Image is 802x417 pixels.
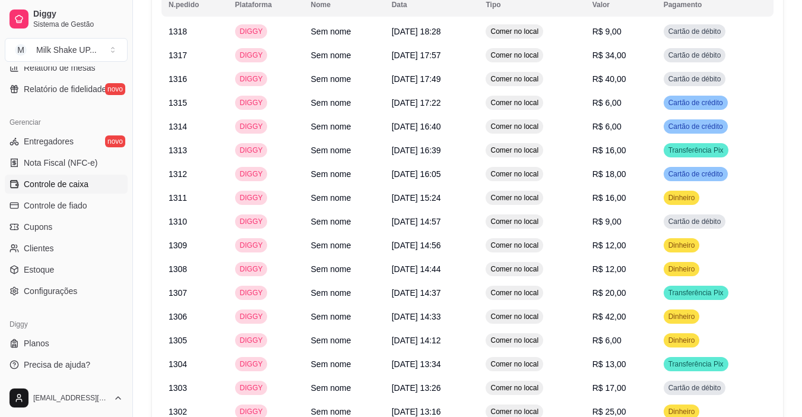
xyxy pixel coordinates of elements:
[592,264,626,274] span: R$ 12,00
[304,20,385,43] td: Sem nome
[304,257,385,281] td: Sem nome
[15,44,27,56] span: M
[237,169,265,179] span: DIGGY
[24,157,97,169] span: Nota Fiscal (NFC-e)
[488,312,541,321] span: Comer no local
[169,217,187,226] span: 1310
[392,217,441,226] span: [DATE] 14:57
[304,376,385,400] td: Sem nome
[169,122,187,131] span: 1314
[666,217,724,226] span: Cartão de débito
[666,50,724,60] span: Cartão de débito
[5,153,128,172] a: Nota Fiscal (NFC-e)
[488,74,541,84] span: Comer no local
[169,169,187,179] span: 1312
[237,122,265,131] span: DIGGY
[592,98,622,108] span: R$ 6,00
[392,336,441,345] span: [DATE] 14:12
[304,328,385,352] td: Sem nome
[5,260,128,279] a: Estoque
[392,359,441,369] span: [DATE] 13:34
[24,221,52,233] span: Cupons
[488,50,541,60] span: Comer no local
[169,359,187,369] span: 1304
[666,336,698,345] span: Dinheiro
[237,336,265,345] span: DIGGY
[592,359,626,369] span: R$ 13,00
[237,146,265,155] span: DIGGY
[488,407,541,416] span: Comer no local
[169,74,187,84] span: 1316
[392,288,441,298] span: [DATE] 14:37
[392,98,441,108] span: [DATE] 17:22
[169,146,187,155] span: 1313
[666,383,724,393] span: Cartão de débito
[5,355,128,374] a: Precisa de ajuda?
[666,312,698,321] span: Dinheiro
[304,186,385,210] td: Sem nome
[488,336,541,345] span: Comer no local
[392,27,441,36] span: [DATE] 18:28
[592,146,626,155] span: R$ 16,00
[304,352,385,376] td: Sem nome
[24,337,49,349] span: Planos
[237,193,265,203] span: DIGGY
[5,196,128,215] a: Controle de fiado
[592,288,626,298] span: R$ 20,00
[488,288,541,298] span: Comer no local
[169,27,187,36] span: 1318
[592,50,626,60] span: R$ 34,00
[488,241,541,250] span: Comer no local
[5,282,128,301] a: Configurações
[237,74,265,84] span: DIGGY
[237,27,265,36] span: DIGGY
[592,193,626,203] span: R$ 16,00
[169,241,187,250] span: 1309
[237,288,265,298] span: DIGGY
[304,162,385,186] td: Sem nome
[237,383,265,393] span: DIGGY
[592,383,626,393] span: R$ 17,00
[666,74,724,84] span: Cartão de débito
[169,50,187,60] span: 1317
[666,146,726,155] span: Transferência Pix
[304,115,385,138] td: Sem nome
[237,241,265,250] span: DIGGY
[304,67,385,91] td: Sem nome
[666,27,724,36] span: Cartão de débito
[592,122,622,131] span: R$ 6,00
[237,359,265,369] span: DIGGY
[592,169,626,179] span: R$ 18,00
[24,135,74,147] span: Entregadores
[592,312,626,321] span: R$ 42,00
[592,217,622,226] span: R$ 9,00
[169,98,187,108] span: 1315
[169,336,187,345] span: 1305
[592,241,626,250] span: R$ 12,00
[5,334,128,353] a: Planos
[666,122,725,131] span: Cartão de crédito
[169,312,187,321] span: 1306
[5,80,128,99] a: Relatório de fidelidadenovo
[488,359,541,369] span: Comer no local
[36,44,97,56] div: Milk Shake UP ...
[5,113,128,132] div: Gerenciar
[24,178,88,190] span: Controle de caixa
[5,315,128,334] div: Diggy
[392,146,441,155] span: [DATE] 16:39
[488,193,541,203] span: Comer no local
[488,27,541,36] span: Comer no local
[33,393,109,403] span: [EMAIL_ADDRESS][DOMAIN_NAME]
[392,193,441,203] span: [DATE] 15:24
[5,58,128,77] a: Relatório de mesas
[237,312,265,321] span: DIGGY
[24,264,54,276] span: Estoque
[237,98,265,108] span: DIGGY
[392,407,441,416] span: [DATE] 13:16
[5,132,128,151] a: Entregadoresnovo
[666,288,726,298] span: Transferência Pix
[5,38,128,62] button: Select a team
[488,146,541,155] span: Comer no local
[169,264,187,274] span: 1308
[169,383,187,393] span: 1303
